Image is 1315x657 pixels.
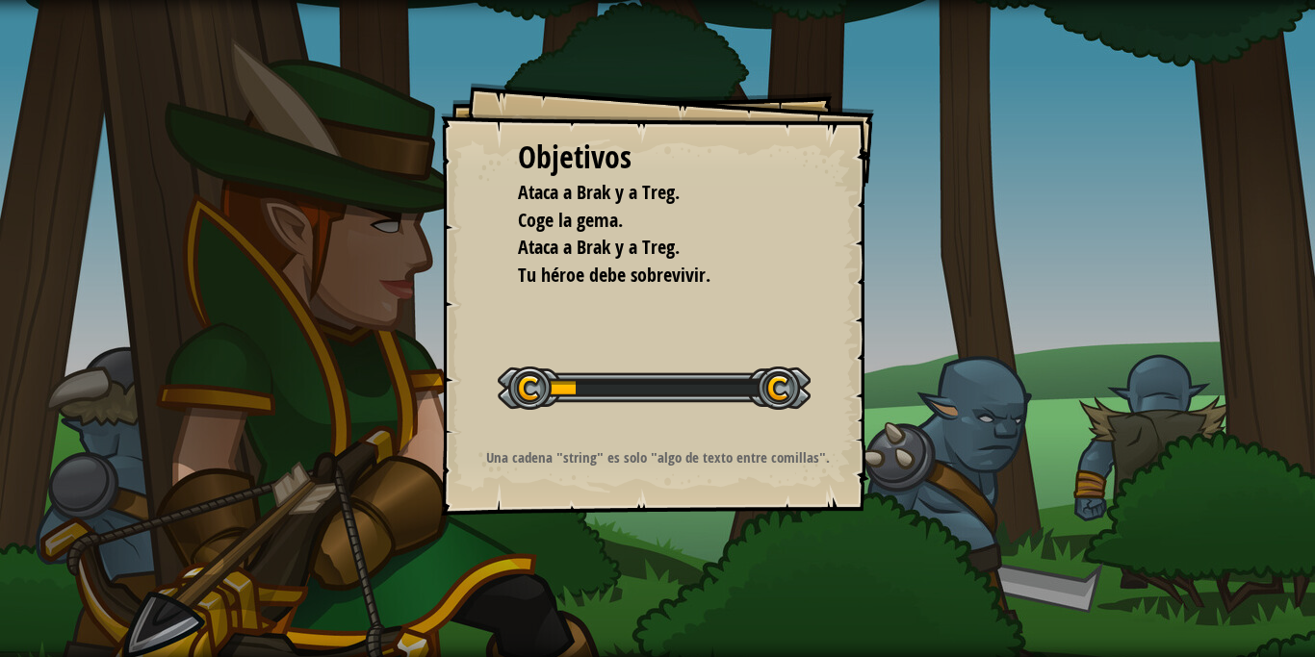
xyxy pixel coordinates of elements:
div: Objetivos [518,136,797,180]
li: Tu héroe debe sobrevivir. [494,262,792,290]
span: Ataca a Brak y a Treg. [518,234,680,260]
li: Ataca a Brak y a Treg. [494,179,792,207]
li: Coge la gema. [494,207,792,235]
li: Ataca a Brak y a Treg. [494,234,792,262]
p: Una cadena "string" es solo "algo de texto entre comillas". [465,447,851,467]
span: Coge la gema. [518,207,623,233]
span: Tu héroe debe sobrevivir. [518,262,710,288]
span: Ataca a Brak y a Treg. [518,179,680,205]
